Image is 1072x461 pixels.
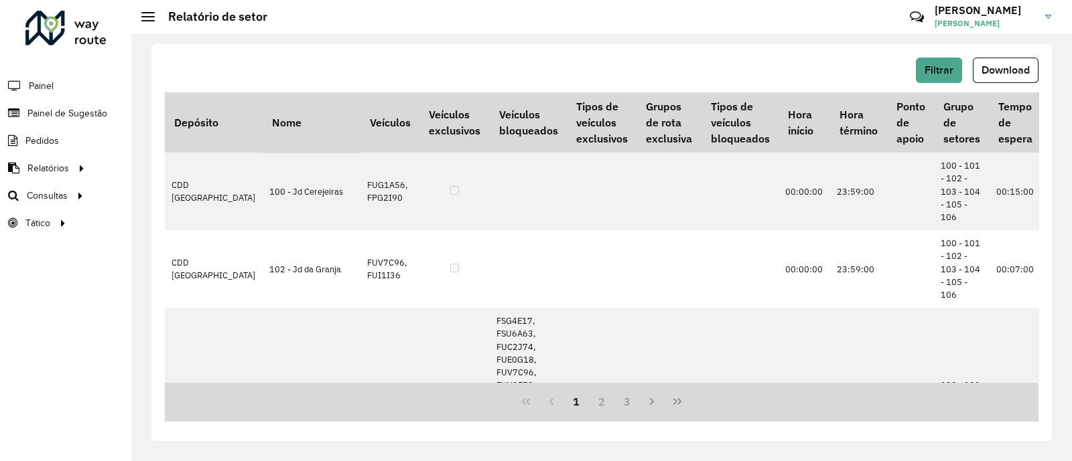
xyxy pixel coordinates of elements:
[27,161,69,175] span: Relatórios
[973,58,1038,83] button: Download
[360,153,419,230] td: FUG1A56, FPG2I90
[779,230,830,308] td: 00:00:00
[263,153,360,230] td: 100 - Jd Cerejeiras
[982,64,1030,76] span: Download
[165,92,263,153] th: Depósito
[27,189,68,203] span: Consultas
[916,58,962,83] button: Filtrar
[640,389,665,414] button: Next Page
[902,3,931,31] a: Contato Rápido
[779,92,830,153] th: Hora início
[165,230,263,308] td: CDD [GEOGRAPHIC_DATA]
[29,79,54,93] span: Painel
[614,389,640,414] button: 3
[490,92,567,153] th: Veículos bloqueados
[27,106,107,120] span: Painel de Sugestão
[934,230,989,308] td: 100 - 101 - 102 - 103 - 104 - 105 - 106
[934,92,989,153] th: Grupo de setores
[263,230,360,308] td: 102 - Jd da Granja
[263,92,360,153] th: Nome
[637,92,701,153] th: Grupos de rota exclusiva
[665,389,690,414] button: Last Page
[935,4,1035,17] h3: [PERSON_NAME]
[567,92,636,153] th: Tipos de veículos exclusivos
[563,389,589,414] button: 1
[990,92,1042,153] th: Tempo de espera
[830,230,886,308] td: 23:59:00
[360,92,419,153] th: Veículos
[935,17,1035,29] span: [PERSON_NAME]
[990,153,1042,230] td: 00:15:00
[360,230,419,308] td: FUV7C96, FUI1I36
[155,9,267,24] h2: Relatório de setor
[25,216,50,230] span: Tático
[830,153,886,230] td: 23:59:00
[779,153,830,230] td: 00:00:00
[25,134,59,148] span: Pedidos
[701,92,779,153] th: Tipos de veículos bloqueados
[589,389,614,414] button: 2
[165,153,263,230] td: CDD [GEOGRAPHIC_DATA]
[887,92,934,153] th: Ponto de apoio
[990,230,1042,308] td: 00:07:00
[934,153,989,230] td: 100 - 101 - 102 - 103 - 104 - 105 - 106
[925,64,953,76] span: Filtrar
[419,92,489,153] th: Veículos exclusivos
[830,92,886,153] th: Hora término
